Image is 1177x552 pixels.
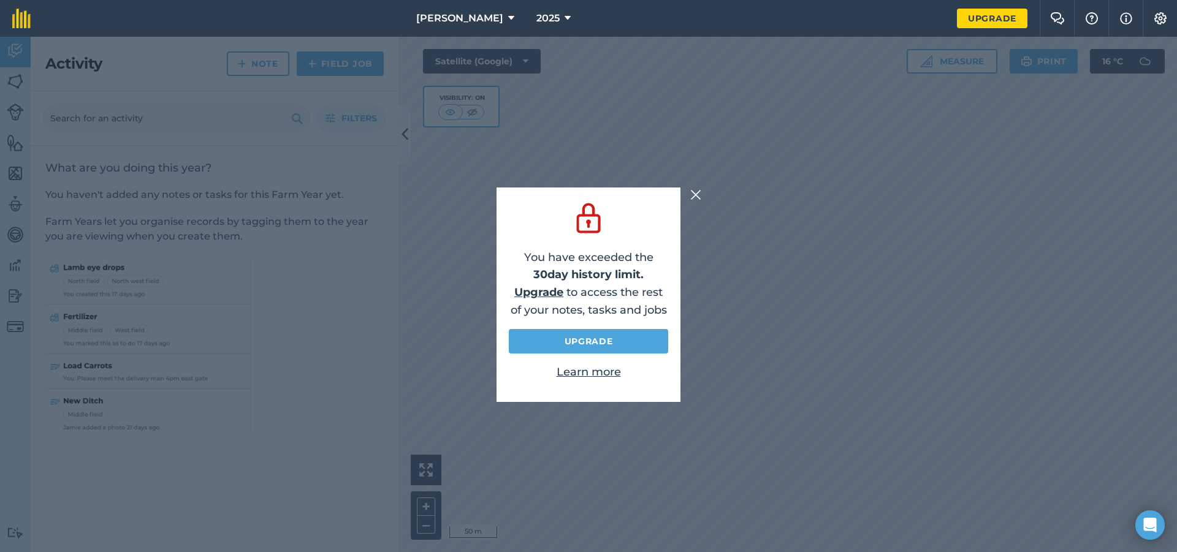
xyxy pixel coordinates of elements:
[1120,11,1132,26] img: svg+xml;base64,PHN2ZyB4bWxucz0iaHR0cDovL3d3dy53My5vcmcvMjAwMC9zdmciIHdpZHRoPSIxNyIgaGVpZ2h0PSIxNy...
[690,187,701,202] img: svg+xml;base64,PHN2ZyB4bWxucz0iaHR0cDovL3d3dy53My5vcmcvMjAwMC9zdmciIHdpZHRoPSIyMiIgaGVpZ2h0PSIzMC...
[1153,12,1168,25] img: A cog icon
[509,284,668,319] p: to access the rest of your notes, tasks and jobs
[1050,12,1065,25] img: Two speech bubbles overlapping with the left bubble in the forefront
[12,9,31,28] img: fieldmargin Logo
[536,11,560,26] span: 2025
[514,285,563,299] a: Upgrade
[1135,510,1165,540] div: Open Intercom Messenger
[1084,12,1099,25] img: A question mark icon
[957,9,1027,28] a: Upgrade
[509,329,668,354] a: Upgrade
[533,268,644,281] strong: 30 day history limit.
[416,11,503,26] span: [PERSON_NAME]
[509,249,668,284] p: You have exceeded the
[571,200,606,236] img: svg+xml;base64,PD94bWwgdmVyc2lvbj0iMS4wIiBlbmNvZGluZz0idXRmLTgiPz4KPCEtLSBHZW5lcmF0b3I6IEFkb2JlIE...
[557,365,621,379] a: Learn more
